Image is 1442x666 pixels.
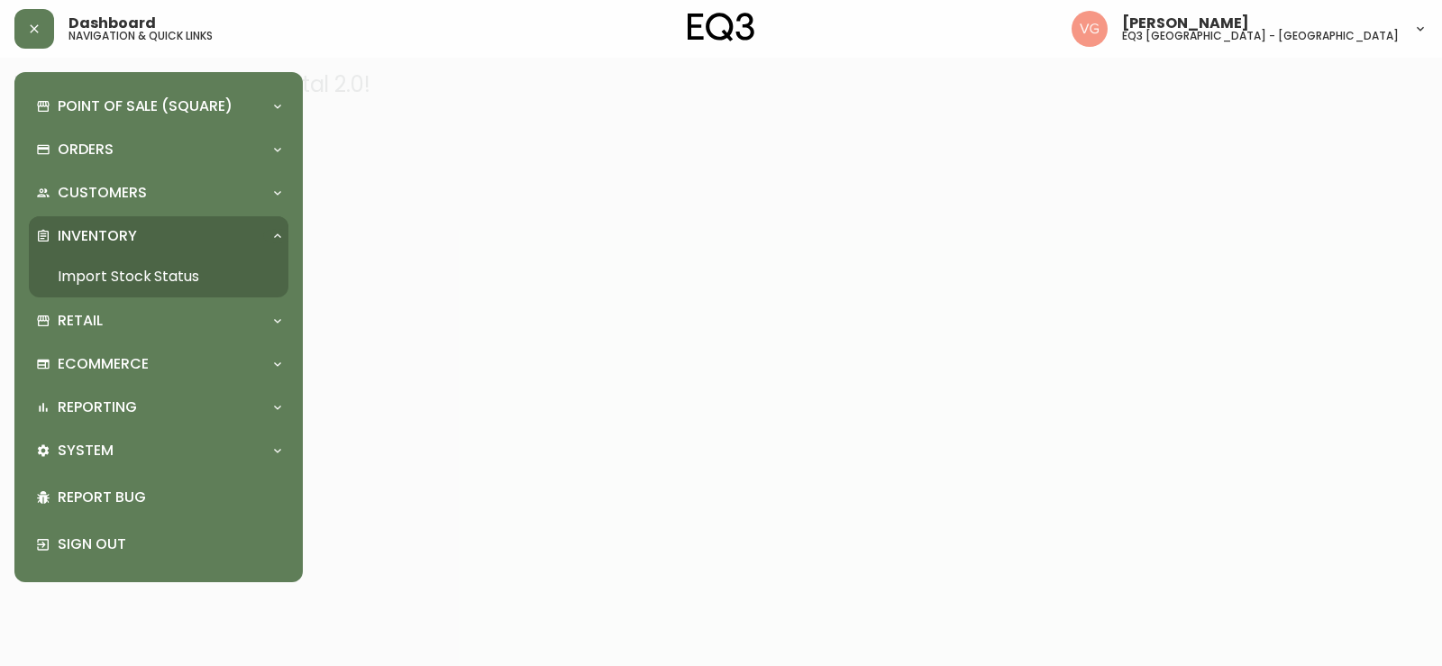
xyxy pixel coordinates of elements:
[1122,16,1249,31] span: [PERSON_NAME]
[58,397,137,417] p: Reporting
[58,96,233,116] p: Point of Sale (Square)
[58,441,114,461] p: System
[29,301,288,341] div: Retail
[29,344,288,384] div: Ecommerce
[68,16,156,31] span: Dashboard
[58,488,281,507] p: Report Bug
[58,140,114,160] p: Orders
[1122,31,1399,41] h5: eq3 [GEOGRAPHIC_DATA] - [GEOGRAPHIC_DATA]
[688,13,754,41] img: logo
[68,31,213,41] h5: navigation & quick links
[58,226,137,246] p: Inventory
[29,216,288,256] div: Inventory
[29,388,288,427] div: Reporting
[58,534,281,554] p: Sign Out
[58,354,149,374] p: Ecommerce
[29,130,288,169] div: Orders
[58,183,147,203] p: Customers
[29,87,288,126] div: Point of Sale (Square)
[29,431,288,470] div: System
[29,474,288,521] div: Report Bug
[1072,11,1108,47] img: 876f05e53c5b52231d7ee1770617069b
[29,256,288,297] a: Import Stock Status
[29,521,288,568] div: Sign Out
[29,173,288,213] div: Customers
[58,311,103,331] p: Retail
